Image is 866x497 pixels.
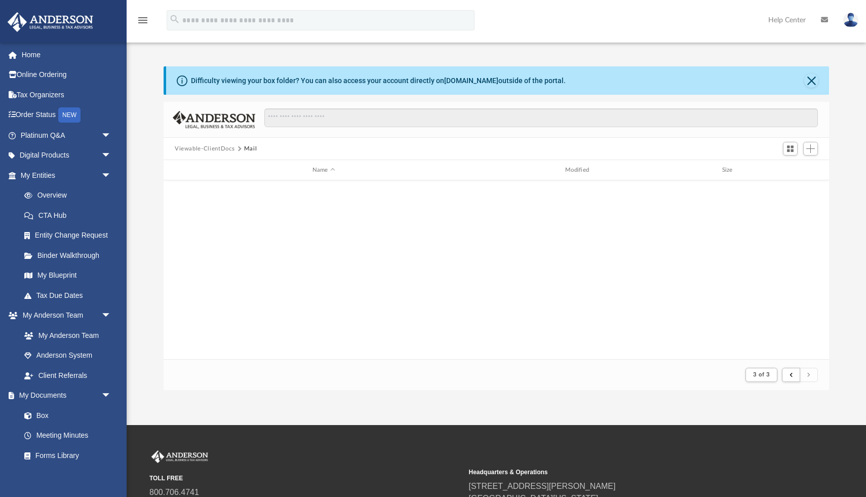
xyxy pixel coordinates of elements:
a: Box [14,405,116,426]
button: 3 of 3 [745,368,777,382]
a: [STREET_ADDRESS][PERSON_NAME] [469,482,616,490]
a: Client Referrals [14,365,122,386]
span: arrow_drop_down [101,145,122,166]
small: Headquarters & Operations [469,468,781,477]
a: Anderson System [14,346,122,366]
a: My Documentsarrow_drop_down [7,386,122,406]
a: Tax Due Dates [14,285,127,305]
div: id [754,166,824,175]
i: search [169,14,180,25]
div: id [168,166,193,175]
button: Mail [244,144,257,154]
a: Online Ordering [7,65,127,85]
input: Search files and folders [264,108,818,128]
span: 3 of 3 [753,372,770,377]
a: 800.706.4741 [149,488,199,496]
span: arrow_drop_down [101,125,122,146]
div: Name [198,166,449,175]
div: NEW [58,107,81,123]
button: Switch to Grid View [783,142,798,156]
img: Anderson Advisors Platinum Portal [149,450,210,464]
img: Anderson Advisors Platinum Portal [5,12,96,32]
a: My Anderson Teamarrow_drop_down [7,305,122,326]
a: Home [7,45,127,65]
a: Forms Library [14,445,116,466]
div: Modified [453,166,704,175]
a: Binder Walkthrough [14,245,127,265]
button: Close [804,73,818,88]
a: Order StatusNEW [7,105,127,126]
a: menu [137,19,149,26]
a: Tax Organizers [7,85,127,105]
div: Difficulty viewing your box folder? You can also access your account directly on outside of the p... [191,75,566,86]
a: Entity Change Request [14,225,127,246]
span: arrow_drop_down [101,165,122,186]
div: grid [164,180,829,360]
span: arrow_drop_down [101,305,122,326]
a: Digital Productsarrow_drop_down [7,145,127,166]
img: User Pic [843,13,858,27]
a: My Blueprint [14,265,122,286]
i: menu [137,14,149,26]
small: TOLL FREE [149,474,462,483]
a: My Anderson Team [14,325,116,346]
a: Overview [14,185,127,206]
button: Add [803,142,818,156]
a: CTA Hub [14,205,127,225]
a: My Entitiesarrow_drop_down [7,165,127,185]
span: arrow_drop_down [101,386,122,406]
a: Platinum Q&Aarrow_drop_down [7,125,127,145]
div: Size [709,166,750,175]
button: Viewable-ClientDocs [175,144,234,154]
a: Meeting Minutes [14,426,122,446]
a: [DOMAIN_NAME] [444,77,498,85]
